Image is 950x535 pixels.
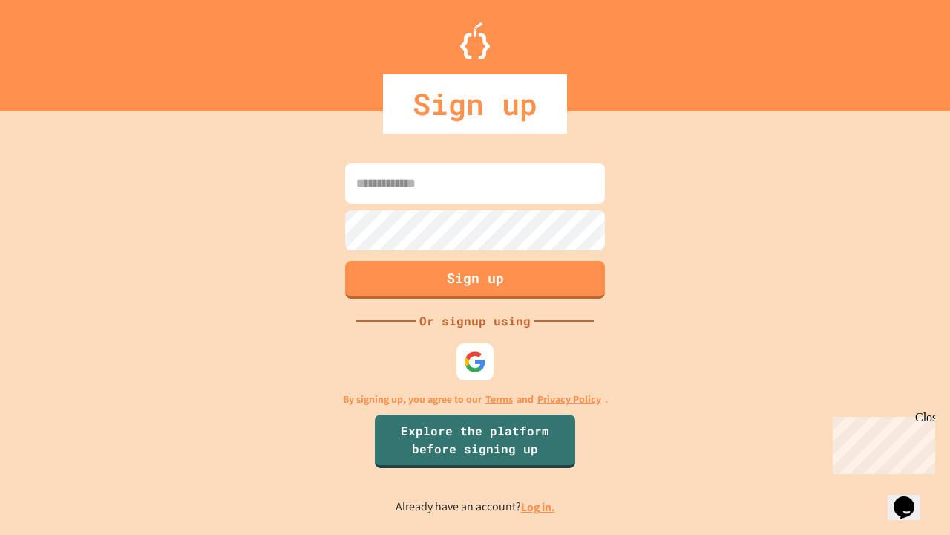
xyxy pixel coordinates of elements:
[521,499,555,515] a: Log in.
[537,392,601,407] a: Privacy Policy
[485,392,513,407] a: Terms
[343,392,608,407] p: By signing up, you agree to our and .
[396,498,555,516] p: Already have an account?
[460,22,490,59] img: Logo.svg
[383,74,567,134] div: Sign up
[345,261,605,299] button: Sign up
[375,415,575,468] a: Explore the platform before signing up
[888,476,935,520] iframe: chat widget
[416,312,534,330] div: Or signup using
[6,6,102,94] div: Chat with us now!Close
[464,351,486,373] img: google-icon.svg
[827,411,935,474] iframe: chat widget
